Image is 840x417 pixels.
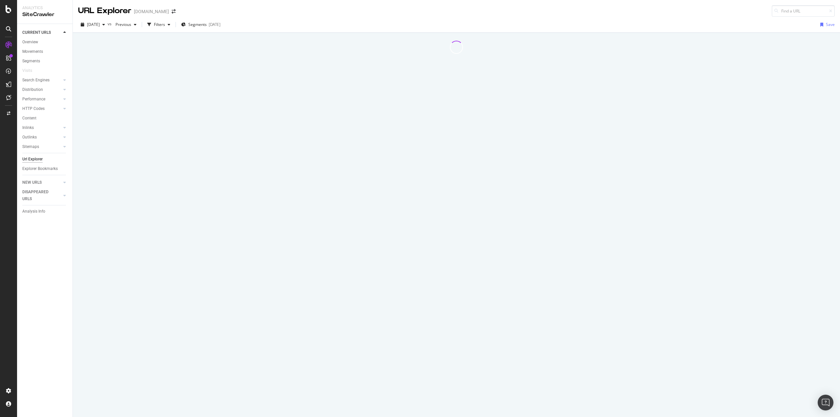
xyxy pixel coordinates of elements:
a: Performance [22,96,61,103]
a: Sitemaps [22,143,61,150]
div: HTTP Codes [22,105,45,112]
button: Previous [113,19,139,30]
div: Analysis Info [22,208,45,215]
div: Distribution [22,86,43,93]
div: Filters [154,22,165,27]
div: Performance [22,96,45,103]
a: Explorer Bookmarks [22,165,68,172]
div: Segments [22,58,40,65]
button: [DATE] [78,19,108,30]
a: Outlinks [22,134,61,141]
a: HTTP Codes [22,105,61,112]
a: Segments [22,58,68,65]
a: Search Engines [22,77,61,84]
span: Previous [113,22,131,27]
a: Movements [22,48,68,55]
div: Explorer Bookmarks [22,165,58,172]
button: Filters [145,19,173,30]
a: Distribution [22,86,61,93]
a: Content [22,115,68,122]
div: NEW URLS [22,179,42,186]
a: CURRENT URLS [22,29,61,36]
a: DISAPPEARED URLS [22,189,61,202]
a: Analysis Info [22,208,68,215]
button: Save [818,19,835,30]
span: vs [108,21,113,27]
span: Segments [188,22,207,27]
a: Url Explorer [22,156,68,163]
span: 2025 Sep. 29th [87,22,100,27]
div: Overview [22,39,38,46]
div: [DATE] [209,22,220,27]
div: Open Intercom Messenger [818,395,833,410]
button: Segments[DATE] [178,19,223,30]
a: Overview [22,39,68,46]
input: Find a URL [772,5,835,17]
div: Movements [22,48,43,55]
div: URL Explorer [78,5,131,16]
div: arrow-right-arrow-left [172,9,176,14]
a: NEW URLS [22,179,61,186]
div: Analytics [22,5,67,11]
div: DISAPPEARED URLS [22,189,55,202]
div: [DOMAIN_NAME] [134,8,169,15]
div: Outlinks [22,134,37,141]
div: Save [826,22,835,27]
div: Search Engines [22,77,50,84]
div: CURRENT URLS [22,29,51,36]
div: Sitemaps [22,143,39,150]
a: Visits [22,67,39,74]
div: Content [22,115,36,122]
div: Inlinks [22,124,34,131]
a: Inlinks [22,124,61,131]
div: Url Explorer [22,156,43,163]
div: Visits [22,67,32,74]
div: SiteCrawler [22,11,67,18]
